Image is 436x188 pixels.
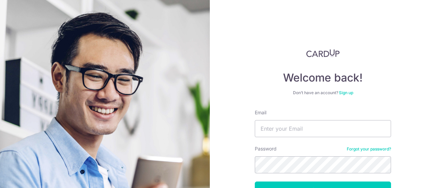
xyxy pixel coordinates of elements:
[255,71,391,85] h4: Welcome back!
[255,120,391,137] input: Enter your Email
[255,109,266,116] label: Email
[306,49,340,57] img: CardUp Logo
[255,145,277,152] label: Password
[339,90,353,95] a: Sign up
[255,90,391,96] div: Don’t have an account?
[347,146,391,152] a: Forgot your password?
